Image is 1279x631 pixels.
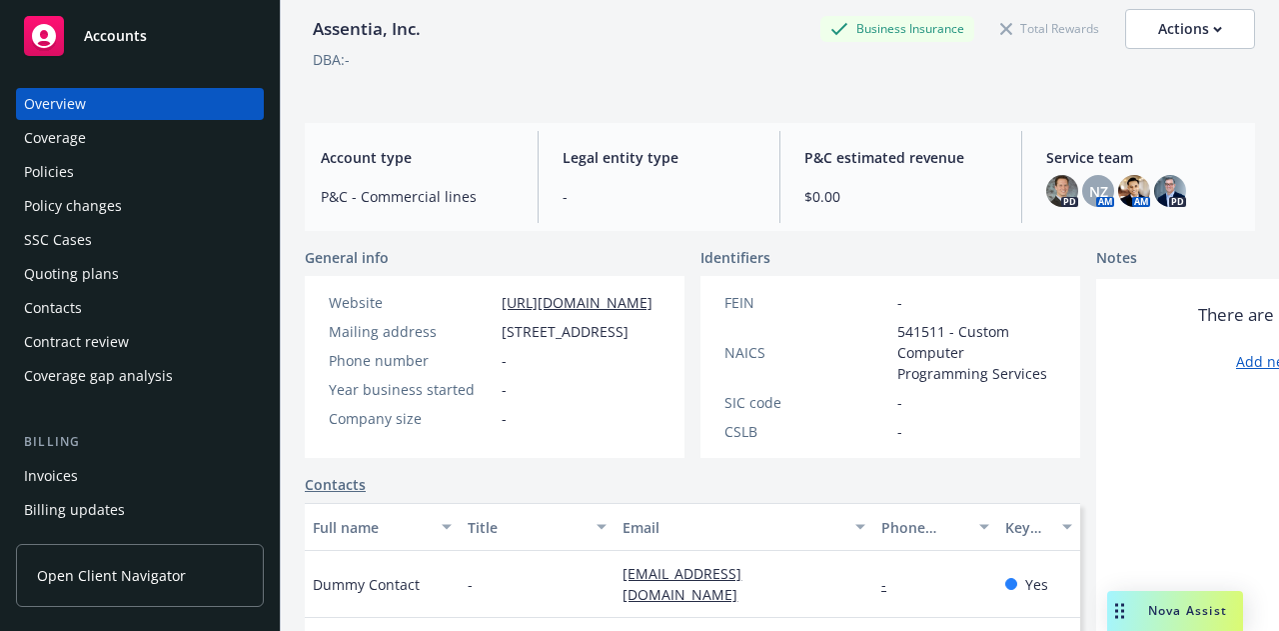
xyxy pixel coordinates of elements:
[24,156,74,188] div: Policies
[1107,591,1243,631] button: Nova Assist
[897,421,902,442] span: -
[16,156,264,188] a: Policies
[24,494,125,526] div: Billing updates
[700,247,770,268] span: Identifiers
[24,224,92,256] div: SSC Cases
[16,88,264,120] a: Overview
[329,379,494,400] div: Year business started
[1118,175,1150,207] img: photo
[305,474,366,495] a: Contacts
[468,517,585,538] div: Title
[16,258,264,290] a: Quoting plans
[16,122,264,154] a: Coverage
[321,147,514,168] span: Account type
[16,360,264,392] a: Coverage gap analysis
[329,408,494,429] div: Company size
[321,186,514,207] span: P&C - Commercial lines
[804,147,997,168] span: P&C estimated revenue
[460,503,615,551] button: Title
[724,342,889,363] div: NAICS
[37,565,186,586] span: Open Client Navigator
[305,247,389,268] span: General info
[24,292,82,324] div: Contacts
[313,574,420,595] span: Dummy Contact
[16,190,264,222] a: Policy changes
[1148,602,1227,619] span: Nova Assist
[881,517,967,538] div: Phone number
[502,350,507,371] span: -
[897,392,902,413] span: -
[24,360,173,392] div: Coverage gap analysis
[563,186,755,207] span: -
[305,503,460,551] button: Full name
[502,293,652,312] a: [URL][DOMAIN_NAME]
[1096,247,1137,271] span: Notes
[329,292,494,313] div: Website
[1089,181,1108,202] span: NZ
[313,517,430,538] div: Full name
[881,575,902,594] a: -
[873,503,997,551] button: Phone number
[84,28,147,44] span: Accounts
[16,224,264,256] a: SSC Cases
[24,326,129,358] div: Contract review
[329,350,494,371] div: Phone number
[1005,517,1050,538] div: Key contact
[724,421,889,442] div: CSLB
[24,88,86,120] div: Overview
[16,292,264,324] a: Contacts
[897,292,902,313] span: -
[623,564,753,604] a: [EMAIL_ADDRESS][DOMAIN_NAME]
[24,258,119,290] div: Quoting plans
[820,16,974,41] div: Business Insurance
[329,321,494,342] div: Mailing address
[16,8,264,64] a: Accounts
[804,186,997,207] span: $0.00
[24,190,122,222] div: Policy changes
[1125,9,1255,49] button: Actions
[990,16,1109,41] div: Total Rewards
[24,122,86,154] div: Coverage
[1025,574,1048,595] span: Yes
[897,321,1056,384] span: 541511 - Custom Computer Programming Services
[997,503,1080,551] button: Key contact
[502,321,629,342] span: [STREET_ADDRESS]
[24,460,78,492] div: Invoices
[1046,147,1239,168] span: Service team
[16,432,264,452] div: Billing
[502,379,507,400] span: -
[16,494,264,526] a: Billing updates
[16,460,264,492] a: Invoices
[563,147,755,168] span: Legal entity type
[1046,175,1078,207] img: photo
[1154,175,1186,207] img: photo
[724,292,889,313] div: FEIN
[502,408,507,429] span: -
[623,517,843,538] div: Email
[724,392,889,413] div: SIC code
[468,574,473,595] span: -
[1158,10,1222,48] div: Actions
[313,49,350,70] div: DBA: -
[1107,591,1132,631] div: Drag to move
[615,503,873,551] button: Email
[305,16,429,42] div: Assentia, Inc.
[16,326,264,358] a: Contract review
